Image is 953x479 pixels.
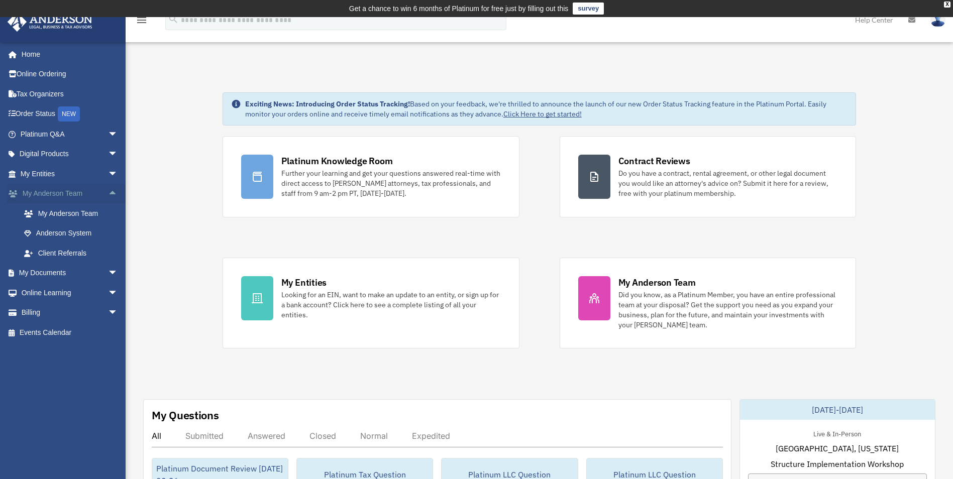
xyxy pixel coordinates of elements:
[776,442,899,454] span: [GEOGRAPHIC_DATA], [US_STATE]
[245,99,410,108] strong: Exciting News: Introducing Order Status Tracking!
[7,124,133,144] a: Platinum Q&Aarrow_drop_down
[136,14,148,26] i: menu
[223,258,519,348] a: My Entities Looking for an EIN, want to make an update to an entity, or sign up for a bank accoun...
[152,431,161,441] div: All
[281,290,501,320] div: Looking for an EIN, want to make an update to an entity, or sign up for a bank account? Click her...
[281,155,393,167] div: Platinum Knowledge Room
[185,431,224,441] div: Submitted
[805,428,869,438] div: Live & In-Person
[7,164,133,184] a: My Entitiesarrow_drop_down
[136,18,148,26] a: menu
[618,276,696,289] div: My Anderson Team
[771,458,904,470] span: Structure Implementation Workshop
[7,283,133,303] a: Online Learningarrow_drop_down
[7,104,133,125] a: Order StatusNEW
[7,184,133,204] a: My Anderson Teamarrow_drop_up
[7,84,133,104] a: Tax Organizers
[560,258,857,348] a: My Anderson Team Did you know, as a Platinum Member, you have an entire professional team at your...
[7,303,133,323] a: Billingarrow_drop_down
[248,431,285,441] div: Answered
[618,168,838,198] div: Do you have a contract, rental agreement, or other legal document you would like an attorney's ad...
[7,64,133,84] a: Online Ordering
[223,136,519,217] a: Platinum Knowledge Room Further your learning and get your questions answered real-time with dire...
[740,400,935,420] div: [DATE]-[DATE]
[503,109,582,118] a: Click Here to get started!
[281,276,327,289] div: My Entities
[618,290,838,330] div: Did you know, as a Platinum Member, you have an entire professional team at your disposal? Get th...
[58,106,80,122] div: NEW
[108,144,128,165] span: arrow_drop_down
[930,13,945,27] img: User Pic
[618,155,690,167] div: Contract Reviews
[108,124,128,145] span: arrow_drop_down
[412,431,450,441] div: Expedited
[245,99,848,119] div: Based on your feedback, we're thrilled to announce the launch of our new Order Status Tracking fe...
[309,431,336,441] div: Closed
[14,243,133,263] a: Client Referrals
[108,164,128,184] span: arrow_drop_down
[152,408,219,423] div: My Questions
[349,3,569,15] div: Get a chance to win 6 months of Platinum for free just by filling out this
[108,283,128,303] span: arrow_drop_down
[7,263,133,283] a: My Documentsarrow_drop_down
[281,168,501,198] div: Further your learning and get your questions answered real-time with direct access to [PERSON_NAM...
[108,263,128,284] span: arrow_drop_down
[7,44,128,64] a: Home
[360,431,388,441] div: Normal
[7,144,133,164] a: Digital Productsarrow_drop_down
[168,14,179,25] i: search
[5,12,95,32] img: Anderson Advisors Platinum Portal
[560,136,857,217] a: Contract Reviews Do you have a contract, rental agreement, or other legal document you would like...
[7,322,133,342] a: Events Calendar
[944,2,950,8] div: close
[573,3,604,15] a: survey
[14,223,133,244] a: Anderson System
[108,184,128,204] span: arrow_drop_up
[14,203,133,223] a: My Anderson Team
[108,303,128,323] span: arrow_drop_down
